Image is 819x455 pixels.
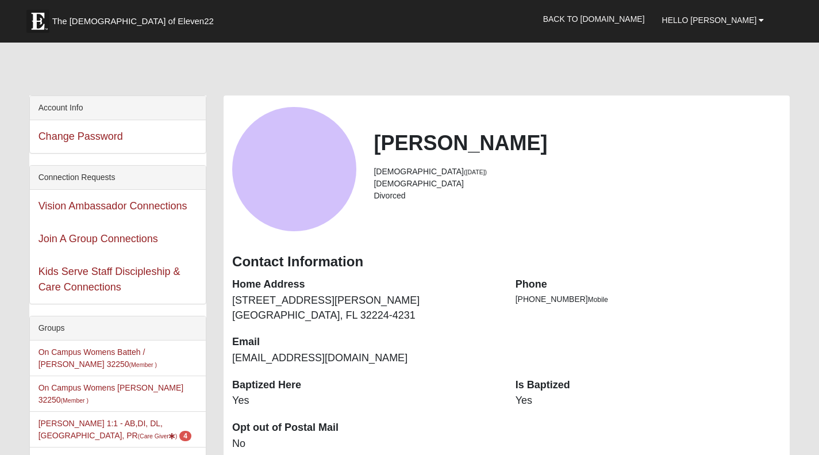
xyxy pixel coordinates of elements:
[516,277,782,292] dt: Phone
[232,107,356,231] a: View Fullsize Photo
[129,361,157,368] small: (Member )
[39,347,157,369] a: On Campus Womens Batteh / [PERSON_NAME] 32250(Member )
[374,131,781,155] h2: [PERSON_NAME]
[662,16,757,25] span: Hello [PERSON_NAME]
[232,335,498,350] dt: Email
[52,16,214,27] span: The [DEMOGRAPHIC_DATA] of Eleven22
[232,437,498,452] dd: No
[516,378,782,393] dt: Is Baptized
[516,393,782,408] dd: Yes
[464,169,487,175] small: ([DATE])
[39,233,158,244] a: Join A Group Connections
[39,383,184,404] a: On Campus Womens [PERSON_NAME] 32250(Member )
[232,254,781,270] h3: Contact Information
[138,433,178,439] small: (Care Giver )
[232,351,498,366] dd: [EMAIL_ADDRESS][DOMAIN_NAME]
[39,200,187,212] a: Vision Ambassador Connections
[39,419,191,440] a: [PERSON_NAME] 1:1 - AB,DI, DL, [GEOGRAPHIC_DATA], PR(Care Giver) 4
[26,10,49,33] img: Eleven22 logo
[374,166,781,178] li: [DEMOGRAPHIC_DATA]
[535,5,653,33] a: Back to [DOMAIN_NAME]
[232,378,498,393] dt: Baptized Here
[232,293,498,323] dd: [STREET_ADDRESS][PERSON_NAME] [GEOGRAPHIC_DATA], FL 32224-4231
[516,293,782,305] li: [PHONE_NUMBER]
[179,431,191,441] span: number of pending members
[232,420,498,435] dt: Opt out of Postal Mail
[374,178,781,190] li: [DEMOGRAPHIC_DATA]
[374,190,781,202] li: Divorced
[232,393,498,408] dd: Yes
[30,96,206,120] div: Account Info
[61,397,89,404] small: (Member )
[21,4,251,33] a: The [DEMOGRAPHIC_DATA] of Eleven22
[39,266,180,293] a: Kids Serve Staff Discipleship & Care Connections
[30,316,206,341] div: Groups
[30,166,206,190] div: Connection Requests
[39,131,123,142] a: Change Password
[653,6,773,35] a: Hello [PERSON_NAME]
[588,296,608,304] span: Mobile
[232,277,498,292] dt: Home Address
